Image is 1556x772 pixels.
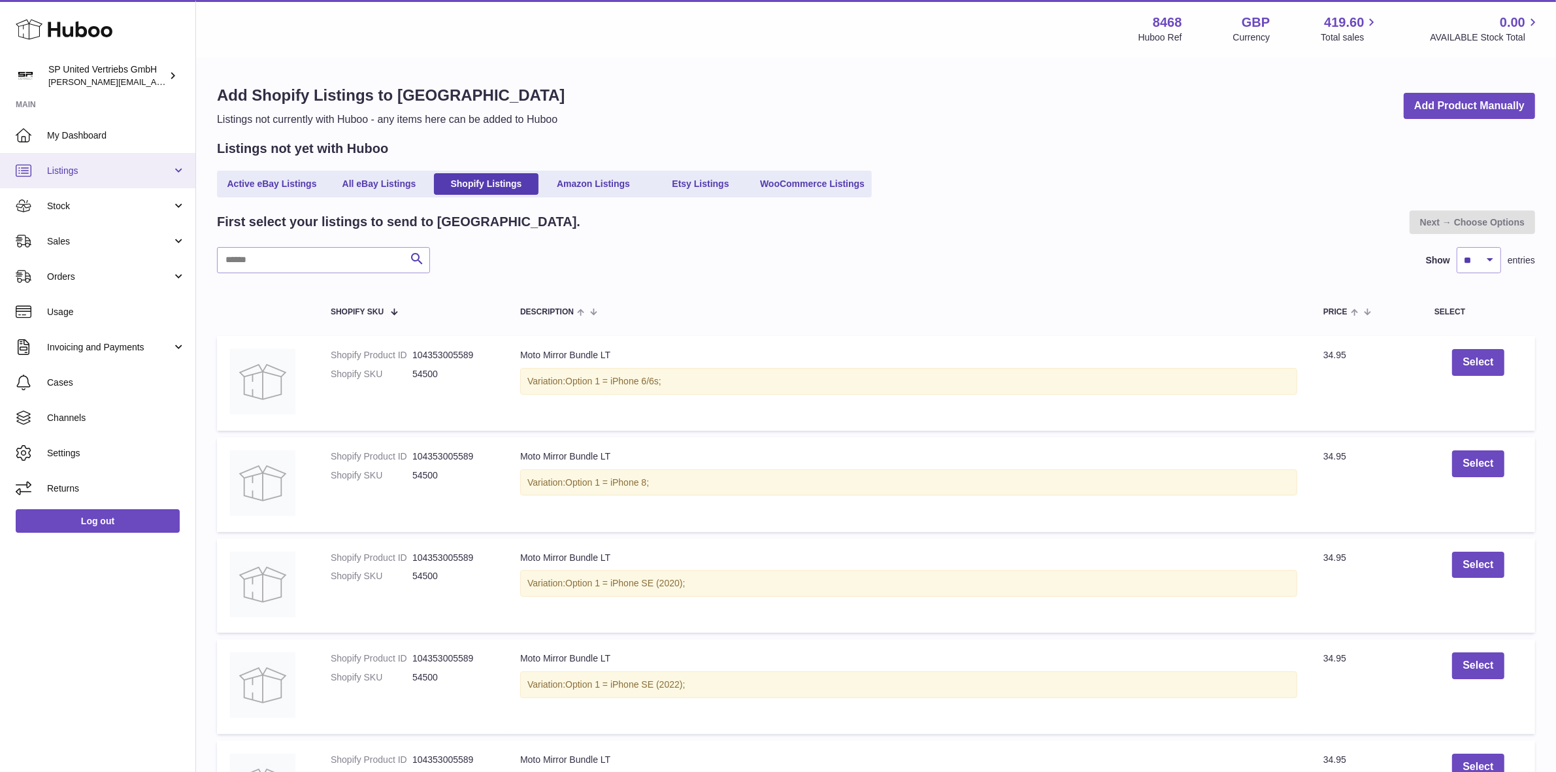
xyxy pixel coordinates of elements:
div: Moto Mirror Bundle LT [520,450,1297,463]
p: Listings not currently with Huboo - any items here can be added to Huboo [217,112,565,127]
span: [PERSON_NAME][EMAIL_ADDRESS][DOMAIN_NAME] [48,76,262,87]
img: no-photo.jpg [230,450,295,516]
dt: Shopify SKU [331,368,412,380]
img: no-photo.jpg [230,349,295,414]
div: Variation: [520,368,1297,395]
span: My Dashboard [47,129,186,142]
span: Returns [47,482,186,495]
dd: 54500 [412,570,494,582]
dt: Shopify Product ID [331,552,412,564]
span: 34.95 [1323,653,1346,663]
button: Select [1452,349,1504,376]
div: Variation: [520,469,1297,496]
div: Select [1434,308,1522,316]
span: 34.95 [1323,451,1346,462]
span: 419.60 [1324,14,1364,31]
dt: Shopify SKU [331,469,412,482]
dd: 104353005589 [412,652,494,665]
span: Orders [47,271,172,283]
span: Stock [47,200,172,212]
dd: 104353005589 [412,450,494,463]
dd: 104353005589 [412,754,494,766]
div: Huboo Ref [1138,31,1182,44]
div: Variation: [520,570,1297,597]
span: Total sales [1321,31,1379,44]
img: no-photo.jpg [230,552,295,617]
span: entries [1508,254,1535,267]
a: Amazon Listings [541,173,646,195]
label: Show [1426,254,1450,267]
div: Moto Mirror Bundle LT [520,552,1297,564]
span: Option 1 = iPhone 8; [565,477,649,488]
span: AVAILABLE Stock Total [1430,31,1540,44]
button: Select [1452,552,1504,579]
span: Cases [47,377,186,389]
div: Currency [1233,31,1270,44]
span: Settings [47,447,186,460]
span: Shopify SKU [331,308,384,316]
dt: Shopify Product ID [331,652,412,665]
div: Moto Mirror Bundle LT [520,349,1297,361]
span: Description [520,308,574,316]
span: 0.00 [1500,14,1525,31]
img: no-photo.jpg [230,652,295,718]
span: 34.95 [1323,754,1346,765]
dt: Shopify Product ID [331,754,412,766]
dt: Shopify Product ID [331,349,412,361]
h2: Listings not yet with Huboo [217,140,388,158]
a: Shopify Listings [434,173,538,195]
div: Moto Mirror Bundle LT [520,652,1297,665]
dt: Shopify SKU [331,570,412,582]
dd: 54500 [412,469,494,482]
dd: 54500 [412,368,494,380]
span: Option 1 = iPhone 6/6s; [565,376,661,386]
h2: First select your listings to send to [GEOGRAPHIC_DATA]. [217,213,580,231]
span: Sales [47,235,172,248]
span: Option 1 = iPhone SE (2020); [565,578,685,588]
a: Add Product Manually [1404,93,1535,120]
h1: Add Shopify Listings to [GEOGRAPHIC_DATA] [217,85,565,106]
a: 419.60 Total sales [1321,14,1379,44]
dd: 54500 [412,671,494,684]
dd: 104353005589 [412,552,494,564]
span: Invoicing and Payments [47,341,172,354]
dd: 104353005589 [412,349,494,361]
div: Moto Mirror Bundle LT [520,754,1297,766]
button: Select [1452,652,1504,679]
dt: Shopify Product ID [331,450,412,463]
a: All eBay Listings [327,173,431,195]
strong: 8468 [1153,14,1182,31]
span: 34.95 [1323,350,1346,360]
a: WooCommerce Listings [755,173,869,195]
a: Log out [16,509,180,533]
img: tim@sp-united.com [16,66,35,86]
span: Channels [47,412,186,424]
strong: GBP [1242,14,1270,31]
span: Listings [47,165,172,177]
a: 0.00 AVAILABLE Stock Total [1430,14,1540,44]
span: Price [1323,308,1348,316]
dt: Shopify SKU [331,671,412,684]
div: SP United Vertriebs GmbH [48,63,166,88]
button: Select [1452,450,1504,477]
a: Active eBay Listings [220,173,324,195]
a: Etsy Listings [648,173,753,195]
div: Variation: [520,671,1297,698]
span: Option 1 = iPhone SE (2022); [565,679,685,690]
span: Usage [47,306,186,318]
span: 34.95 [1323,552,1346,563]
